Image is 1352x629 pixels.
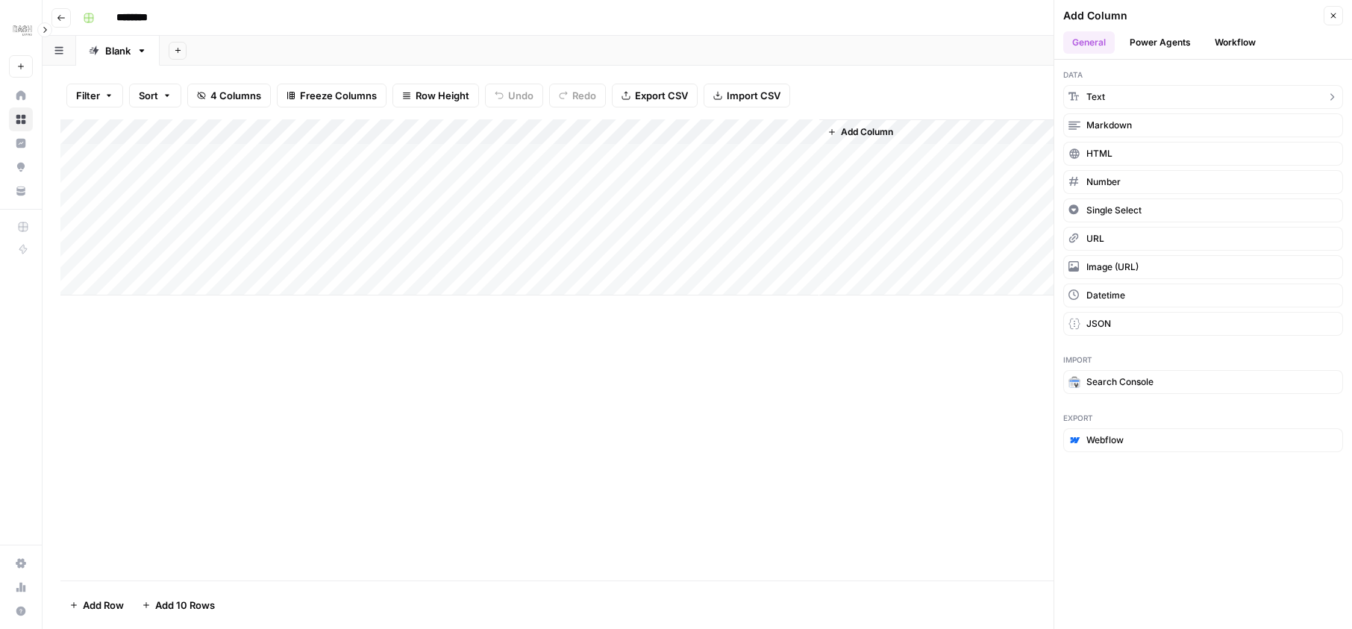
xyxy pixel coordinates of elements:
span: Undo [508,88,533,103]
button: Add Row [60,593,133,617]
button: Filter [66,84,123,107]
button: Power Agents [1121,31,1200,54]
span: Add Row [83,598,124,613]
button: General [1063,31,1115,54]
button: Image (URL) [1063,255,1343,279]
img: Dash Logo [9,17,36,44]
span: Export [1063,412,1343,424]
span: Data [1063,69,1343,81]
a: Opportunities [9,155,33,179]
span: Image (URL) [1086,260,1139,274]
span: 4 Columns [210,88,261,103]
button: Markdown [1063,113,1343,137]
button: Import CSV [704,84,790,107]
button: Help + Support [9,599,33,623]
button: Workspace: Dash [9,12,33,49]
span: HTML [1086,147,1112,160]
a: Your Data [9,179,33,203]
button: Undo [485,84,543,107]
button: Search Console [1063,370,1343,394]
span: Webflow [1086,434,1124,447]
button: JSON [1063,312,1343,336]
span: Import CSV [727,88,780,103]
button: Export CSV [612,84,698,107]
button: Single Select [1063,198,1343,222]
button: Workflow [1206,31,1265,54]
button: Datetime [1063,284,1343,307]
a: Settings [9,551,33,575]
button: URL [1063,227,1343,251]
a: Browse [9,107,33,131]
button: Add 10 Rows [133,593,224,617]
span: JSON [1086,317,1111,331]
button: 4 Columns [187,84,271,107]
span: Export CSV [635,88,688,103]
button: Number [1063,170,1343,194]
span: Row Height [416,88,469,103]
button: Sort [129,84,181,107]
span: Sort [139,88,158,103]
span: Markdown [1086,119,1132,132]
span: Add 10 Rows [155,598,215,613]
span: Freeze Columns [300,88,377,103]
span: Number [1086,175,1121,189]
button: Freeze Columns [277,84,386,107]
div: Blank [105,43,131,58]
span: Import [1063,354,1343,366]
span: Redo [572,88,596,103]
button: Row Height [392,84,479,107]
button: Webflow [1063,428,1343,452]
a: Home [9,84,33,107]
button: Text [1063,85,1343,109]
span: Add Column [841,125,893,139]
span: Single Select [1086,204,1142,217]
button: Add Column [821,122,899,142]
a: Insights [9,131,33,155]
button: Redo [549,84,606,107]
span: URL [1086,232,1104,245]
button: HTML [1063,142,1343,166]
span: Text [1086,90,1105,104]
span: Filter [76,88,100,103]
a: Blank [76,36,160,66]
span: Search Console [1086,375,1154,389]
a: Usage [9,575,33,599]
span: Datetime [1086,289,1125,302]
